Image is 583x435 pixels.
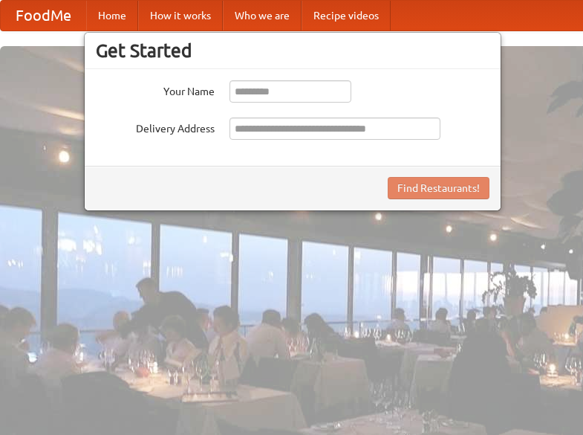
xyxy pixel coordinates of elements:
[138,1,223,30] a: How it works
[86,1,138,30] a: Home
[96,117,215,136] label: Delivery Address
[1,1,86,30] a: FoodMe
[96,80,215,99] label: Your Name
[223,1,302,30] a: Who we are
[96,39,489,62] h3: Get Started
[302,1,391,30] a: Recipe videos
[388,177,489,199] button: Find Restaurants!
